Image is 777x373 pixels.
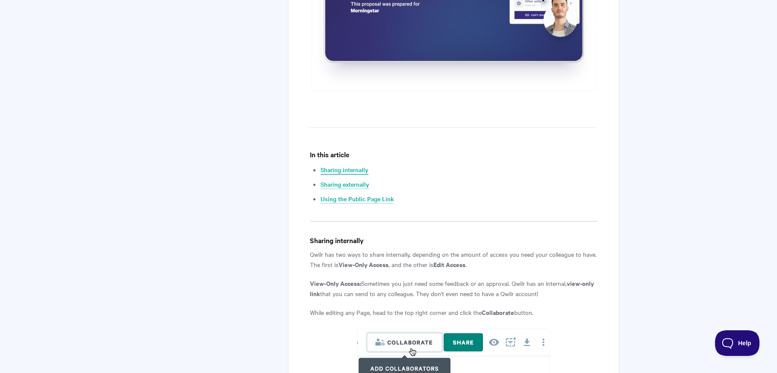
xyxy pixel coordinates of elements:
a: Using the Public Page Link [321,194,394,204]
a: Sharing internally [321,165,368,175]
strong: Collaborate [482,308,514,317]
strong: View-Only Access: [310,279,361,288]
strong: In this article [310,150,349,159]
p: While editing any Page, head to the top right corner and click the button. [310,307,597,317]
a: Sharing externally [321,180,369,189]
iframe: Toggle Customer Support [715,330,760,356]
p: Sometimes you just need some feedback or an approval. Qwilr has an internal, that you can send to... [310,278,597,299]
strong: View-Only Access [338,260,388,269]
strong: Edit Access [433,260,465,269]
h4: Sharing internally [310,235,597,246]
strong: view-only link [310,279,594,298]
p: Qwilr has two ways to share internally, depending on the amount of access you need your colleague... [310,249,597,270]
